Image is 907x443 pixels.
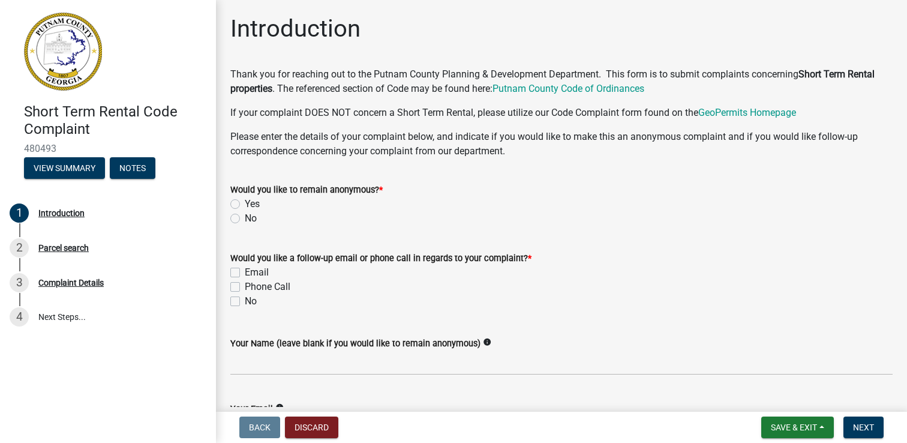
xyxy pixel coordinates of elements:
label: Phone Call [245,280,290,294]
button: Discard [285,417,338,438]
wm-modal-confirm: Summary [24,164,105,173]
i: info [275,403,284,412]
label: Your Email [230,405,273,414]
img: Putnam County, Georgia [24,13,102,91]
button: Back [239,417,280,438]
button: Notes [110,157,155,179]
span: 480493 [24,143,192,154]
span: Save & Exit [771,423,817,432]
div: Introduction [38,209,85,217]
label: No [245,211,257,226]
span: Next [853,423,874,432]
label: Your Name (leave blank if you would like to remain anonymous) [230,340,480,348]
label: Email [245,265,269,280]
wm-modal-confirm: Notes [110,164,155,173]
button: View Summary [24,157,105,179]
div: 1 [10,203,29,223]
label: Yes [245,197,260,211]
h4: Short Term Rental Code Complaint [24,103,206,138]
label: Would you like a follow-up email or phone call in regards to your complaint? [230,255,531,263]
div: Complaint Details [38,279,104,287]
p: If your complaint DOES NOT concern a Short Term Rental, please utilize our Code Complaint form fo... [230,106,893,120]
div: Parcel search [38,244,89,252]
p: Please enter the details of your complaint below, and indicate if you would like to make this an ... [230,130,893,158]
div: 2 [10,238,29,258]
span: Back [249,423,271,432]
button: Save & Exit [761,417,834,438]
div: 3 [10,273,29,292]
label: No [245,294,257,309]
a: Putnam County Code of Ordinances [492,83,644,94]
a: GeoPermits Homepage [698,107,796,118]
i: info [483,338,491,346]
p: Thank you for reaching out to the Putnam County Planning & Development Department. This form is t... [230,67,893,96]
button: Next [843,417,884,438]
div: 4 [10,307,29,327]
label: Would you like to remain anonymous? [230,186,383,194]
h1: Introduction [230,14,361,43]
